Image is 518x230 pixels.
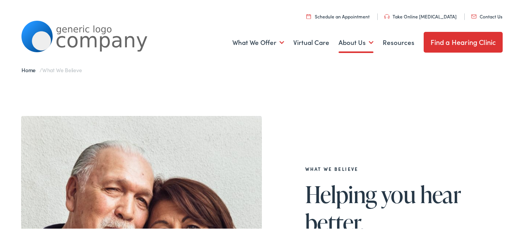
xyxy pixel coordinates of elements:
img: utility icon [384,13,390,18]
a: What We Offer [232,27,284,56]
h2: What We Believe [305,165,489,170]
a: Find a Hearing Clinic [424,31,503,51]
span: you [381,180,416,206]
a: Resources [383,27,414,56]
span: Helping [305,180,377,206]
a: Virtual Care [293,27,329,56]
a: Schedule an Appointment [306,12,370,18]
a: About Us [339,27,373,56]
a: Take Online [MEDICAL_DATA] [384,12,457,18]
img: utility icon [471,13,477,17]
a: Contact Us [471,12,502,18]
img: utility icon [306,13,311,18]
span: hear [420,180,461,206]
